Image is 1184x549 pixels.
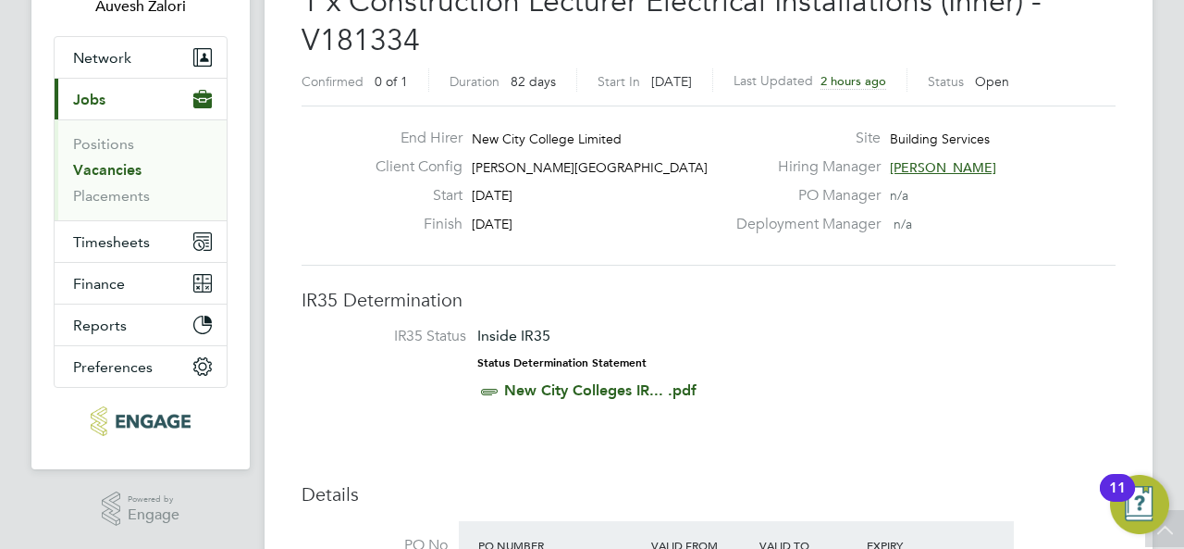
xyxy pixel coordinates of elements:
[734,72,813,89] label: Last Updated
[361,157,462,177] label: Client Config
[928,73,964,90] label: Status
[320,327,466,346] label: IR35 Status
[725,215,881,234] label: Deployment Manager
[73,275,125,293] span: Finance
[477,356,647,369] strong: Status Determination Statement
[73,161,142,179] a: Vacancies
[472,216,512,232] span: [DATE]
[102,492,180,527] a: Powered byEngage
[73,317,127,334] span: Reports
[361,129,462,148] label: End Hirer
[450,73,499,90] label: Duration
[55,119,227,220] div: Jobs
[73,91,105,108] span: Jobs
[73,49,131,67] span: Network
[375,73,408,90] span: 0 of 1
[361,186,462,206] label: Start
[55,37,227,78] button: Network
[302,288,1116,312] h3: IR35 Determination
[472,159,708,176] span: [PERSON_NAME][GEOGRAPHIC_DATA]
[91,406,190,436] img: morganhunt-logo-retina.png
[55,221,227,262] button: Timesheets
[477,327,550,344] span: Inside IR35
[361,215,462,234] label: Finish
[55,305,227,345] button: Reports
[55,79,227,119] button: Jobs
[598,73,640,90] label: Start In
[725,186,881,206] label: PO Manager
[975,73,1009,90] span: Open
[890,131,990,147] span: Building Services
[55,263,227,304] button: Finance
[302,73,364,90] label: Confirmed
[894,216,912,232] span: n/a
[890,159,996,176] span: [PERSON_NAME]
[651,73,692,90] span: [DATE]
[890,187,908,204] span: n/a
[73,358,153,376] span: Preferences
[1110,475,1169,534] button: Open Resource Center, 11 new notifications
[472,131,622,147] span: New City College Limited
[511,73,556,90] span: 82 days
[1109,488,1126,512] div: 11
[73,135,134,153] a: Positions
[820,73,886,89] span: 2 hours ago
[725,157,881,177] label: Hiring Manager
[54,406,228,436] a: Go to home page
[504,381,697,399] a: New City Colleges IR... .pdf
[128,507,179,523] span: Engage
[55,346,227,387] button: Preferences
[73,233,150,251] span: Timesheets
[472,187,512,204] span: [DATE]
[73,187,150,205] a: Placements
[128,492,179,507] span: Powered by
[302,482,1116,506] h3: Details
[725,129,881,148] label: Site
